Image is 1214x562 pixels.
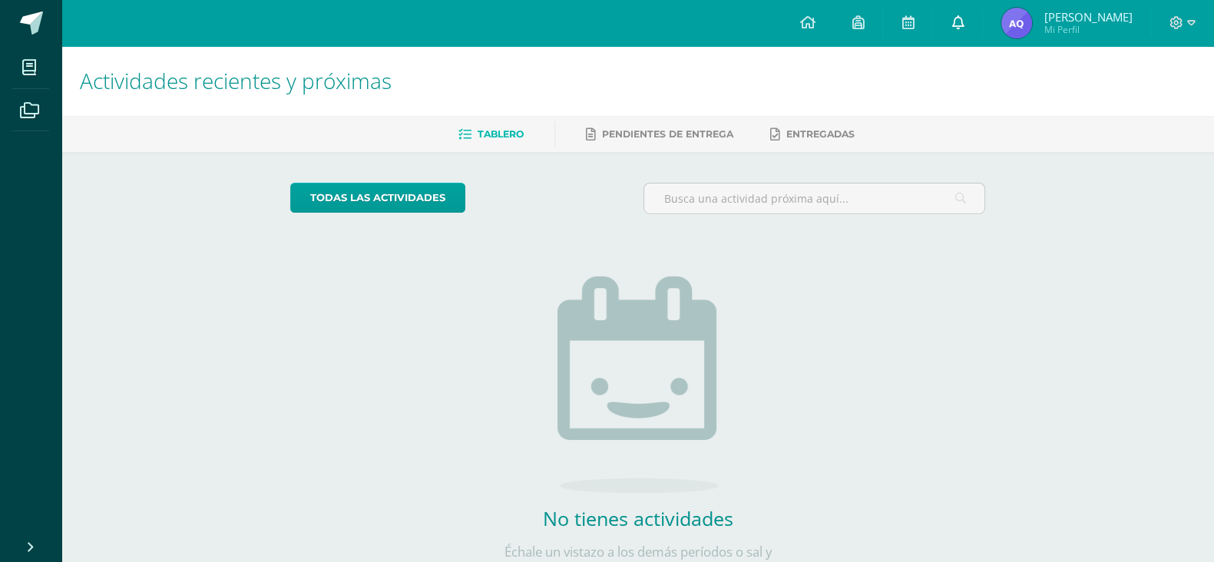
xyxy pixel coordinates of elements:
img: 5a965e29d9095d1b7dbb3c8904b95341.png [1001,8,1032,38]
span: Mi Perfil [1044,23,1132,36]
h2: No tienes actividades [485,505,792,531]
span: [PERSON_NAME] [1044,9,1132,25]
img: no_activities.png [557,276,719,493]
a: Entregadas [770,122,855,147]
span: Tablero [478,128,524,140]
span: Actividades recientes y próximas [80,66,392,95]
a: todas las Actividades [290,183,465,213]
a: Tablero [458,122,524,147]
input: Busca una actividad próxima aquí... [644,183,984,213]
a: Pendientes de entrega [586,122,733,147]
span: Entregadas [786,128,855,140]
span: Pendientes de entrega [602,128,733,140]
